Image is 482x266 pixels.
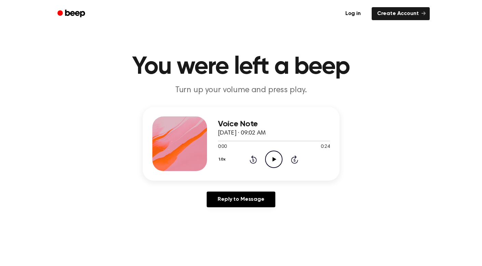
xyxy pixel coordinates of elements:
[207,192,275,207] a: Reply to Message
[66,55,416,79] h1: You were left a beep
[218,120,330,129] h3: Voice Note
[372,7,430,20] a: Create Account
[110,85,372,96] p: Turn up your volume and press play.
[218,130,266,136] span: [DATE] · 09:02 AM
[218,154,228,165] button: 1.0x
[218,143,227,151] span: 0:00
[321,143,330,151] span: 0:24
[339,6,368,22] a: Log in
[53,7,91,20] a: Beep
